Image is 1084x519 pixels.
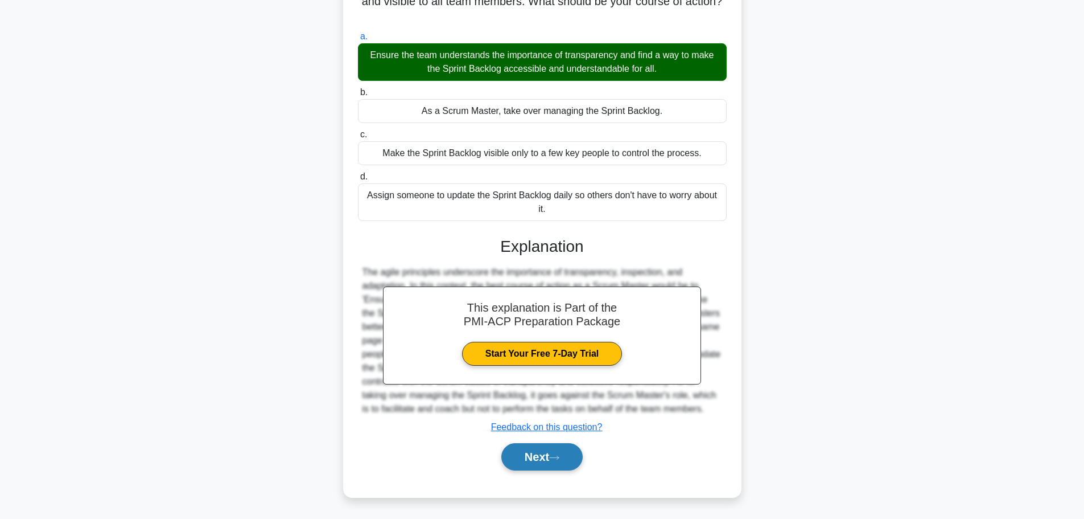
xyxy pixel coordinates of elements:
div: Make the Sprint Backlog visible only to a few key people to control the process. [358,141,727,165]
a: Feedback on this question? [491,422,603,432]
span: b. [360,87,368,97]
span: d. [360,171,368,181]
button: Next [501,443,583,471]
div: Assign someone to update the Sprint Backlog daily so others don't have to worry about it. [358,183,727,221]
span: c. [360,129,367,139]
div: The agile principles underscore the importance of transparency, inspection, and adaptation. In th... [362,265,722,416]
a: Start Your Free 7-Day Trial [462,342,622,366]
span: a. [360,31,368,41]
div: Ensure the team understands the importance of transparency and find a way to make the Sprint Back... [358,43,727,81]
h3: Explanation [365,237,720,256]
div: As a Scrum Master, take over managing the Sprint Backlog. [358,99,727,123]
